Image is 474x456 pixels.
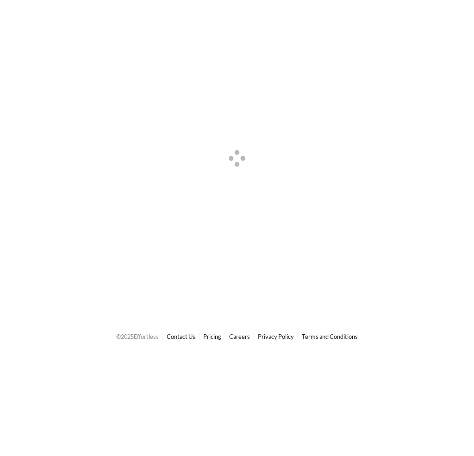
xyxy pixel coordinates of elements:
[167,333,195,340] a: Contact Us
[116,333,159,340] span: © 2025 Effortless
[258,333,294,340] a: Privacy Policy
[229,333,250,340] a: Careers
[302,333,358,340] a: Terms and Conditions
[203,333,221,340] a: Pricing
